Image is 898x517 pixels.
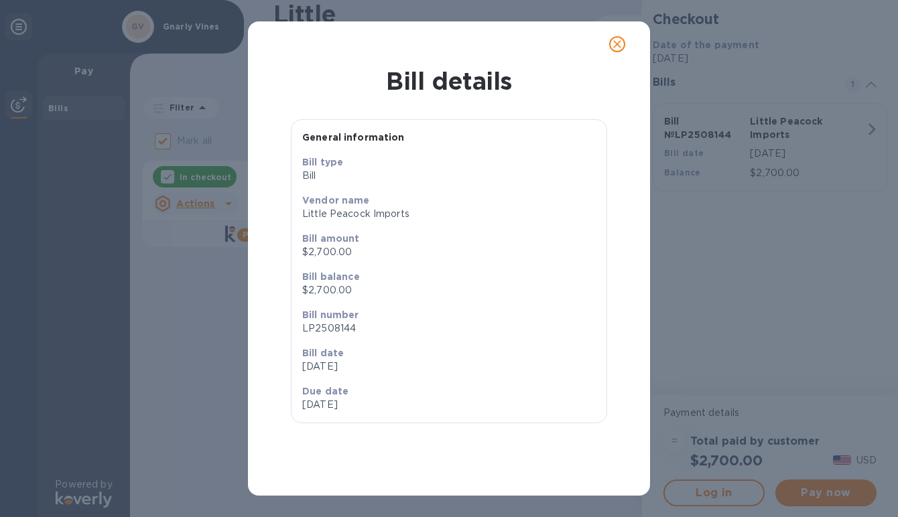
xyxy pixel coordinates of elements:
[302,271,360,282] b: Bill balance
[302,195,370,206] b: Vendor name
[302,207,596,221] p: Little Peacock Imports
[302,233,360,244] b: Bill amount
[259,67,639,95] h1: Bill details
[302,321,596,336] p: LP2508144
[302,360,596,374] p: [DATE]
[302,132,405,143] b: General information
[302,283,596,297] p: $2,700.00
[302,245,596,259] p: $2,700.00
[302,157,343,167] b: Bill type
[302,309,359,320] b: Bill number
[601,28,633,60] button: close
[302,398,444,412] p: [DATE]
[302,386,348,396] b: Due date
[302,169,596,183] p: Bill
[302,348,344,358] b: Bill date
